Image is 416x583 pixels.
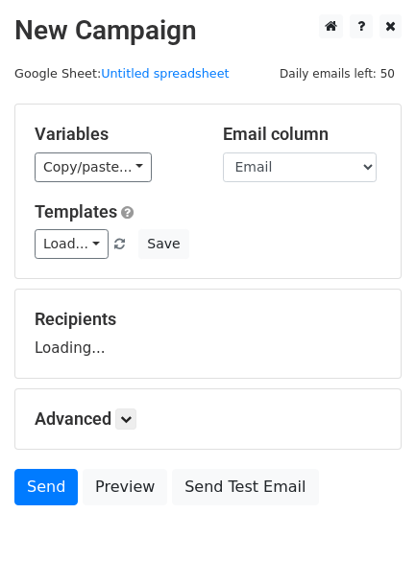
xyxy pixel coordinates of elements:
[101,66,229,81] a: Untitled spreadsheet
[35,124,194,145] h5: Variables
[35,309,381,330] h5: Recipients
[35,201,117,222] a: Templates
[35,408,381,430] h5: Advanced
[35,152,152,182] a: Copy/paste...
[14,66,230,81] small: Google Sheet:
[14,14,402,47] h2: New Campaign
[138,229,188,259] button: Save
[83,469,167,505] a: Preview
[273,66,402,81] a: Daily emails left: 50
[35,229,109,259] a: Load...
[273,63,402,84] span: Daily emails left: 50
[35,309,381,359] div: Loading...
[14,469,78,505] a: Send
[223,124,382,145] h5: Email column
[172,469,318,505] a: Send Test Email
